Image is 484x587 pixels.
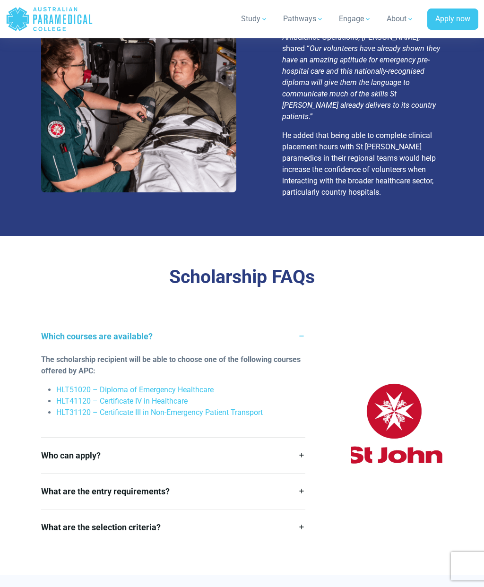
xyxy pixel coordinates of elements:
strong: The scholarship recipient will be able to choose one of the following courses offered by APC: [41,355,301,375]
h3: Scholarship FAQs [41,266,443,288]
a: What are the selection criteria? [41,509,305,545]
a: Which courses are available? [41,319,305,354]
a: About [381,6,420,32]
p: He added that being able to complete clinical placement hours with St [PERSON_NAME] paramedics in... [282,130,443,198]
a: HLT31120 – Certificate III in Non-Emergency Patient Transport [56,408,263,417]
a: Engage [333,6,377,32]
a: Australian Paramedical College [6,4,93,35]
em: Our volunteers have already shown they have an amazing aptitude for emergency pre-hospital care a... [282,44,440,121]
a: Who can apply? [41,438,305,473]
a: Pathways [277,6,329,32]
a: What are the entry requirements? [41,474,305,509]
p: St [PERSON_NAME] WA Head of Country Ambulance Operations, [PERSON_NAME], shared “ .” [282,20,443,122]
a: Study [235,6,274,32]
a: HLT51020 – Diploma of Emergency Healthcare [56,385,214,394]
a: HLT41120 – Certificate IV in Healthcare [56,397,188,406]
a: Apply now [427,9,478,30]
